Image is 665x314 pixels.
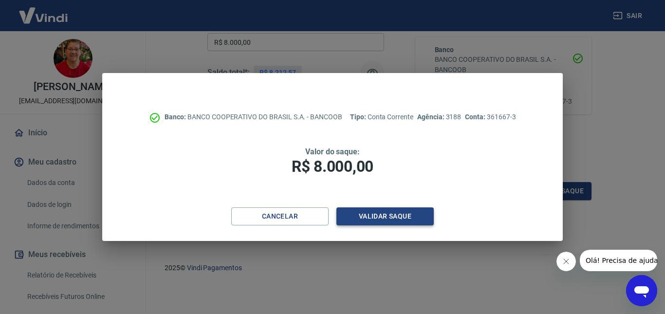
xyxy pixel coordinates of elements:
p: Conta Corrente [350,112,413,122]
button: Cancelar [231,207,329,225]
p: 3188 [417,112,461,122]
button: Validar saque [336,207,434,225]
span: Valor do saque: [305,147,360,156]
iframe: Botão para abrir a janela de mensagens [626,275,657,306]
span: R$ 8.000,00 [292,157,373,176]
span: Agência: [417,113,446,121]
iframe: Mensagem da empresa [580,250,657,271]
span: Banco: [165,113,187,121]
span: Olá! Precisa de ajuda? [6,7,82,15]
p: 361667-3 [465,112,516,122]
span: Tipo: [350,113,368,121]
iframe: Fechar mensagem [556,252,576,271]
span: Conta: [465,113,487,121]
p: BANCO COOPERATIVO DO BRASIL S.A. - BANCOOB [165,112,342,122]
